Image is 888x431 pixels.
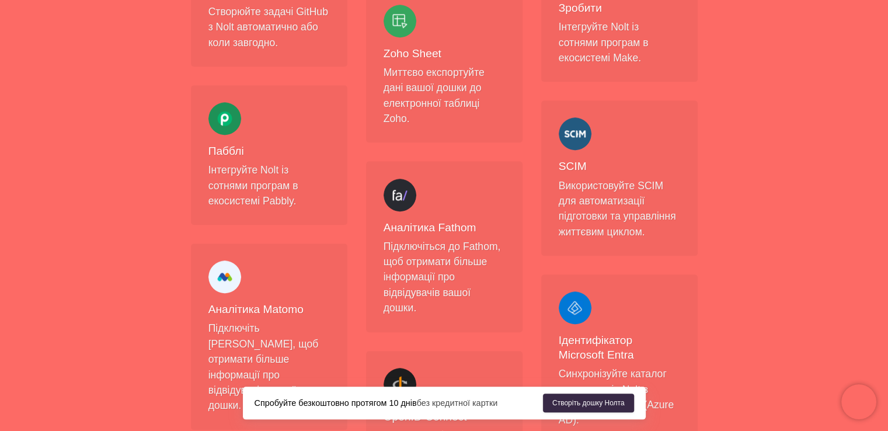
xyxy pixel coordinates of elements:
[208,6,328,48] font: Створюйте задачі GitHub з Nolt автоматично або коли завгодно.
[208,145,244,157] font: Пабблі
[208,303,304,315] font: Аналітика Matomo
[208,322,319,411] font: Підключіть [PERSON_NAME], щоб отримати більше інформації про відвідувачів вашої дошки.
[384,411,467,423] font: OpenID Connect
[559,160,587,172] font: SCIM
[417,398,498,408] font: без кредитної картки
[559,368,674,426] font: Синхронізуйте каталог користувачів Nolt з Microsoft Entra ID (Azure AD).
[384,241,501,314] font: Підключіться до Fathom, щоб отримати більше інформації про відвідувачів вашої дошки.
[559,2,602,14] font: Зробити
[841,384,876,419] iframe: Чат у прямому ефірі
[559,21,649,64] font: Інтегруйте Nolt із сотнями програм в екосистемі Make.
[559,334,634,361] font: Ідентифікатор Microsoft Entra
[559,180,676,238] font: Використовуйте SCIM для автоматизації підготовки та управління життєвим циклом.
[208,164,298,207] font: Інтегруйте Nolt із сотнями програм в екосистемі Pabbly.
[384,47,441,60] font: Zoho Sheet
[384,221,476,234] font: Аналітика Fathom
[552,399,625,407] font: Створіть дошку Нолта
[255,398,417,408] font: Спробуйте безкоштовно протягом 10 днів
[384,67,485,124] font: Миттєво експортуйте дані вашої дошки до електронної таблиці Zoho.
